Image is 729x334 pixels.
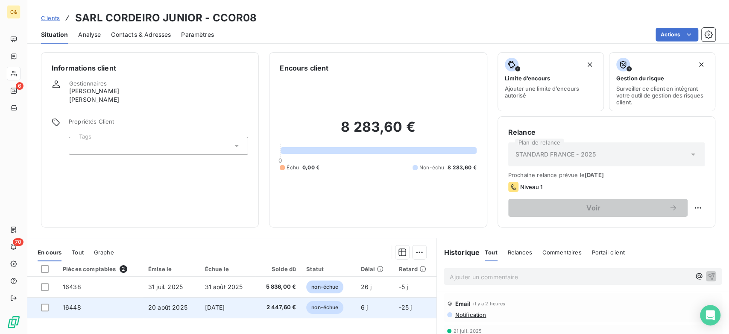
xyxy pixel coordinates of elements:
span: 26 j [361,283,372,290]
span: Niveau 1 [520,183,542,190]
span: 21 juil. 2025 [453,328,482,334]
h3: SARL CORDEIRO JUNIOR - CCOR08 [75,10,257,26]
span: Analyse [78,30,101,39]
span: Portail client [592,249,625,256]
span: Situation [41,30,68,39]
span: Clients [41,15,60,21]
span: 6 j [361,304,368,311]
div: Pièces comptables [63,265,138,273]
span: 0 [278,157,282,164]
span: Paramètres [181,30,214,39]
span: [PERSON_NAME] [69,87,119,95]
span: Gestion du risque [616,75,664,82]
img: Logo LeanPay [7,315,20,329]
span: Email [455,300,471,307]
span: Voir [518,204,669,211]
span: [DATE] [585,171,604,178]
span: Limite d’encours [505,75,550,82]
h2: 8 283,60 € [280,118,476,144]
span: -25 j [399,304,412,311]
div: Solde dû [260,266,296,272]
span: 5 836,00 € [260,283,296,291]
span: 16438 [63,283,81,290]
div: Retard [399,266,432,272]
h6: Encours client [280,63,328,73]
a: 6 [7,84,20,98]
span: 16448 [63,304,81,311]
span: Contacts & Adresses [111,30,171,39]
h6: Historique [437,247,480,257]
span: STANDARD FRANCE - 2025 [515,150,596,159]
input: Ajouter une valeur [76,142,83,150]
button: Voir [508,199,688,217]
span: Tout [72,249,84,256]
span: Commentaires [542,249,582,256]
a: Clients [41,14,60,22]
div: C& [7,5,20,19]
span: 8 283,60 € [448,164,477,171]
span: Graphe [94,249,114,256]
span: non-échue [306,281,343,293]
span: 70 [13,238,23,246]
button: Gestion du risqueSurveiller ce client en intégrant votre outil de gestion des risques client. [609,52,715,111]
span: Tout [485,249,498,256]
span: [PERSON_NAME] [69,95,119,104]
span: 0,00 € [302,164,319,171]
div: Échue le [205,266,250,272]
span: -5 j [399,283,408,290]
span: Notification [454,311,486,318]
div: Délai [361,266,389,272]
span: non-échue [306,301,343,314]
span: Ajouter une limite d’encours autorisé [505,85,597,99]
span: 2 447,60 € [260,303,296,312]
span: Prochaine relance prévue le [508,171,705,178]
span: 2 [120,265,127,273]
span: 20 août 2025 [148,304,187,311]
span: 31 juil. 2025 [148,283,183,290]
span: 6 [16,82,23,90]
span: En cours [38,249,61,256]
span: Surveiller ce client en intégrant votre outil de gestion des risques client. [616,85,708,106]
button: Limite d’encoursAjouter une limite d’encours autorisé [498,52,604,111]
span: 31 août 2025 [205,283,243,290]
span: Non-échu [419,164,444,171]
div: Statut [306,266,351,272]
span: il y a 2 heures [473,301,505,306]
span: Propriétés Client [69,118,248,130]
span: [DATE] [205,304,225,311]
span: Gestionnaires [69,80,107,87]
span: Relances [508,249,532,256]
div: Émise le [148,266,195,272]
h6: Informations client [52,63,248,73]
div: Open Intercom Messenger [700,305,720,325]
h6: Relance [508,127,705,137]
button: Actions [656,28,698,41]
span: Échu [287,164,299,171]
